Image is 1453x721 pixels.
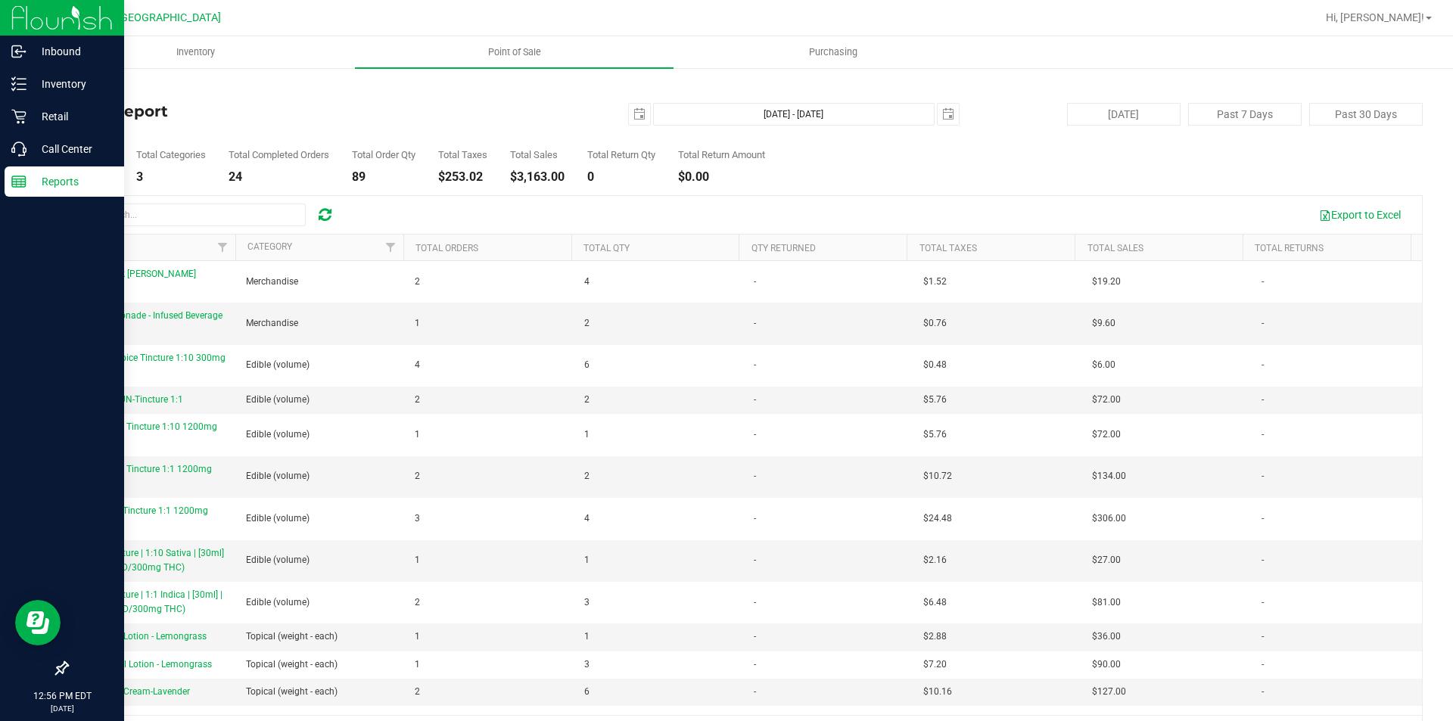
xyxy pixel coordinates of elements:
[136,171,206,183] div: 3
[67,103,518,120] h4: Sales Report
[76,353,226,378] span: Pumpkin Spice Tincture 1:10 300mg THC
[415,393,420,407] span: 2
[923,553,947,567] span: $2.16
[415,427,420,442] span: 1
[1092,657,1121,672] span: $90.00
[246,595,310,610] span: Edible (volume)
[754,469,756,483] span: -
[415,243,478,253] a: Total Orders
[415,595,420,610] span: 2
[923,275,947,289] span: $1.52
[36,36,355,68] a: Inventory
[76,631,207,642] span: 1:1 Topical Lotion - Lemongrass
[246,358,310,372] span: Edible (volume)
[11,76,26,92] inline-svg: Inventory
[7,689,117,703] p: 12:56 PM EDT
[584,629,590,644] span: 1
[754,275,756,289] span: -
[1262,685,1264,699] span: -
[11,109,26,124] inline-svg: Retail
[674,36,992,68] a: Purchasing
[355,36,674,68] a: Point of Sale
[1087,243,1143,253] a: Total Sales
[76,589,222,614] span: Relief | Tincture | 1:1 Indica | [30ml] | (300mg CBD/300mg THC)
[754,393,756,407] span: -
[1262,553,1264,567] span: -
[754,685,756,699] span: -
[1092,629,1121,644] span: $36.00
[1092,685,1126,699] span: $127.00
[246,553,310,567] span: Edible (volume)
[754,427,756,442] span: -
[751,243,816,253] a: Qty Returned
[76,394,183,405] span: SKU.0202.UN-Tincture 1:1
[1188,103,1302,126] button: Past 7 Days
[246,275,298,289] span: Merchandise
[246,657,338,672] span: Topical (weight - each)
[76,310,222,335] span: 10mg Lemonade - Infused Beverage (10:10)
[79,204,306,226] input: Search...
[415,316,420,331] span: 1
[923,595,947,610] span: $6.48
[352,171,415,183] div: 89
[378,235,403,260] a: Filter
[415,553,420,567] span: 1
[584,316,590,331] span: 2
[76,659,212,670] span: 20:1 Topical Lotion - Lemongrass
[1262,595,1264,610] span: -
[229,171,329,183] div: 24
[415,358,420,372] span: 4
[76,269,196,294] span: 10mg Black [PERSON_NAME] B260710
[415,469,420,483] span: 2
[754,316,756,331] span: -
[629,104,650,125] span: select
[1262,275,1264,289] span: -
[76,464,212,489] span: Peppermint Tincture 1:1 1200mg THC
[438,171,487,183] div: $253.02
[1255,243,1324,253] a: Total Returns
[415,275,420,289] span: 2
[246,629,338,644] span: Topical (weight - each)
[584,275,590,289] span: 4
[1262,629,1264,644] span: -
[1092,469,1126,483] span: $134.00
[923,393,947,407] span: $5.76
[156,45,235,59] span: Inventory
[438,150,487,160] div: Total Taxes
[1067,103,1181,126] button: [DATE]
[584,393,590,407] span: 2
[584,469,590,483] span: 2
[923,316,947,331] span: $0.76
[415,511,420,526] span: 3
[587,150,655,160] div: Total Return Qty
[1092,553,1121,567] span: $27.00
[76,686,190,697] span: 1:1 Topical Cream-Lavender
[1092,275,1121,289] span: $19.20
[1262,358,1264,372] span: -
[415,629,420,644] span: 1
[789,45,878,59] span: Purchasing
[919,243,977,253] a: Total Taxes
[26,42,117,61] p: Inbound
[246,511,310,526] span: Edible (volume)
[352,150,415,160] div: Total Order Qty
[1092,393,1121,407] span: $72.00
[229,150,329,160] div: Total Completed Orders
[76,505,208,530] span: Strawberry Tincture 1:1 1200mg THC
[584,595,590,610] span: 3
[1326,11,1424,23] span: Hi, [PERSON_NAME]!
[11,174,26,189] inline-svg: Reports
[754,629,756,644] span: -
[1262,469,1264,483] span: -
[7,703,117,714] p: [DATE]
[584,427,590,442] span: 1
[76,548,224,573] span: Relief | Tincture | 1:10 Sativa | [30ml] | (30mg CBD/300mg THC)
[923,469,952,483] span: $10.72
[1092,358,1115,372] span: $6.00
[11,141,26,157] inline-svg: Call Center
[26,140,117,158] p: Call Center
[584,657,590,672] span: 3
[415,657,420,672] span: 1
[210,235,235,260] a: Filter
[1092,316,1115,331] span: $9.60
